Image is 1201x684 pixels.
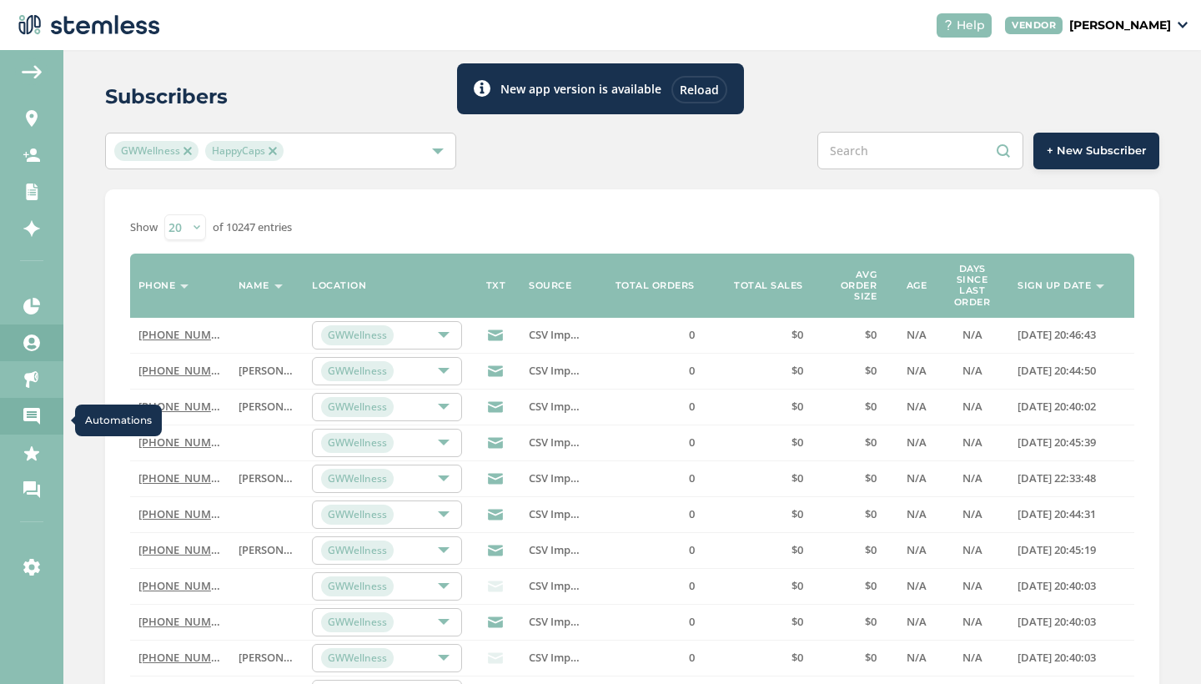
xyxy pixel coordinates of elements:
[321,469,394,489] span: GWWellness
[865,327,877,342] span: $0
[1178,22,1188,28] img: icon_down-arrow-small-66adaf34.svg
[893,435,927,450] label: N/A
[1096,284,1104,289] img: icon-sort-1e1d7615.svg
[907,327,927,342] span: N/A
[616,280,695,291] label: Total orders
[1018,507,1126,521] label: 2024-07-14 20:44:31
[529,470,607,485] span: CSV Import List
[962,614,982,629] span: N/A
[529,363,607,378] span: CSV Import List
[962,327,982,342] span: N/A
[943,20,953,30] img: icon-help-white-03924b79.svg
[957,17,985,34] span: Help
[180,284,188,289] img: icon-sort-1e1d7615.svg
[1018,543,1126,557] label: 2024-07-14 20:45:19
[183,147,192,155] img: icon-close-accent-8a337256.svg
[791,542,803,557] span: $0
[603,615,695,629] label: 0
[689,470,695,485] span: 0
[239,470,324,485] span: [PERSON_NAME]
[138,399,234,414] a: [PHONE_NUMBER]
[529,328,586,342] label: CSV Import List
[711,543,803,557] label: $0
[603,435,695,450] label: 0
[791,650,803,665] span: $0
[1018,506,1096,521] span: [DATE] 20:44:31
[1018,435,1126,450] label: 2024-07-14 20:45:39
[820,579,877,593] label: $0
[865,470,877,485] span: $0
[865,650,877,665] span: $0
[943,507,1001,521] label: N/A
[321,576,394,596] span: GWWellness
[711,435,803,450] label: $0
[105,82,228,112] h2: Subscribers
[671,76,727,103] div: Reload
[321,325,394,345] span: GWWellness
[907,435,927,450] span: N/A
[907,280,927,291] label: Age
[1018,327,1096,342] span: [DATE] 20:46:43
[893,364,927,378] label: N/A
[791,399,803,414] span: $0
[820,269,877,303] label: Avg order size
[865,614,877,629] span: $0
[943,651,1001,665] label: N/A
[22,65,42,78] img: icon-arrow-back-accent-c549486e.svg
[1018,579,1126,593] label: 2024-07-14 20:40:03
[1033,133,1159,169] button: + New Subscriber
[239,400,296,414] label: Ryan Ashley
[689,542,695,557] span: 0
[893,400,927,414] label: N/A
[865,542,877,557] span: $0
[943,435,1001,450] label: N/A
[486,280,506,291] label: TXT
[907,650,927,665] span: N/A
[138,615,222,629] label: (925) 359-8005
[943,400,1001,414] label: N/A
[274,284,283,289] img: icon-sort-1e1d7615.svg
[820,328,877,342] label: $0
[820,507,877,521] label: $0
[321,612,394,632] span: GWWellness
[791,363,803,378] span: $0
[321,648,394,668] span: GWWellness
[791,327,803,342] span: $0
[893,543,927,557] label: N/A
[711,651,803,665] label: $0
[321,541,394,561] span: GWWellness
[529,435,607,450] span: CSV Import List
[711,579,803,593] label: $0
[312,280,366,291] label: Location
[711,400,803,414] label: $0
[603,364,695,378] label: 0
[820,651,877,665] label: $0
[962,435,982,450] span: N/A
[529,400,586,414] label: CSV Import List
[689,363,695,378] span: 0
[603,543,695,557] label: 0
[689,506,695,521] span: 0
[603,579,695,593] label: 0
[1018,470,1096,485] span: [DATE] 22:33:48
[1018,280,1091,291] label: Sign up date
[820,400,877,414] label: $0
[138,614,234,629] a: [PHONE_NUMBER]
[711,364,803,378] label: $0
[138,471,222,485] label: (559) 871-7196
[138,363,234,378] a: [PHONE_NUMBER]
[907,363,927,378] span: N/A
[239,363,324,378] span: [PERSON_NAME]
[138,543,222,557] label: (702) 883-0245
[239,542,324,557] span: [PERSON_NAME]
[321,397,394,417] span: GWWellness
[865,363,877,378] span: $0
[893,471,927,485] label: N/A
[529,615,586,629] label: CSV Import List
[529,578,607,593] span: CSV Import List
[907,470,927,485] span: N/A
[239,471,296,485] label: Kirk M Grote
[962,578,982,593] span: N/A
[239,364,296,378] label: Timonthy Horth
[138,578,234,593] a: [PHONE_NUMBER]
